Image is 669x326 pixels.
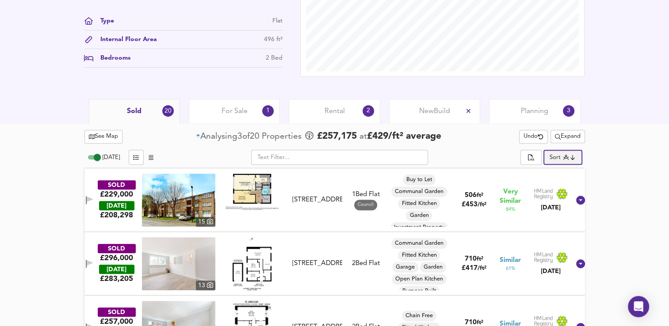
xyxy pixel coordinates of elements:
[250,131,260,143] span: 20
[420,262,446,273] div: Garden
[524,132,543,142] span: Undo
[420,263,446,271] span: Garden
[363,105,374,117] div: 2
[465,319,477,326] span: 710
[391,239,447,247] span: Communal Garden
[251,150,428,165] input: Text Filter...
[100,253,133,263] div: £296,000
[465,256,477,262] span: 710
[534,203,568,212] div: [DATE]
[89,132,119,142] span: See Map
[406,210,432,221] div: Garden
[142,174,215,227] a: property thumbnail 15
[555,132,581,142] span: Expand
[477,256,483,262] span: ft²
[462,201,486,208] span: £ 453
[406,212,432,220] span: Garden
[402,312,436,320] span: Chain Free
[402,311,436,321] div: Chain Free
[359,133,367,141] span: at
[505,265,515,272] span: 61 %
[477,320,483,326] span: ft²
[262,105,274,117] div: 1
[93,53,130,63] div: Bedrooms
[222,106,248,116] span: For Sale
[354,201,377,208] span: Council
[99,201,134,210] div: [DATE]
[100,190,133,199] div: £229,000
[543,150,582,165] div: Sort
[142,174,215,227] img: property thumbnail
[550,130,585,144] div: split button
[352,259,379,268] div: 2 Bed Flat
[534,267,568,276] div: [DATE]
[391,188,447,196] span: Communal Garden
[196,281,215,290] div: 13
[196,217,215,227] div: 15
[272,16,283,26] div: Flat
[505,206,515,213] span: 84 %
[398,251,440,259] span: Fitted Kitchen
[500,256,521,265] span: Similar
[534,252,568,263] img: Land Registry
[521,106,548,116] span: Planning
[575,258,586,269] svg: Show Details
[520,150,542,165] div: split button
[98,180,136,190] div: SOLD
[325,106,345,116] span: Rental
[519,130,548,144] button: Undo
[563,105,574,117] div: 3
[264,35,283,44] div: 496 ft²
[292,195,342,205] div: [STREET_ADDRESS]
[93,35,157,44] div: Internal Floor Area
[477,193,483,198] span: ft²
[289,195,346,205] div: 30 Shoreham Close, CR0 7YJ
[391,186,447,197] div: Communal Garden
[392,263,418,271] span: Garage
[398,250,440,261] div: Fitted Kitchen
[392,262,418,273] div: Garage
[403,174,436,185] div: Buy to Let
[200,131,237,143] div: Analysing
[419,106,450,116] span: New Build
[142,237,215,290] img: property thumbnail
[100,274,133,284] span: £ 283,205
[550,153,561,162] div: Sort
[266,53,283,63] div: 2 Bed
[84,232,585,296] div: SOLD£296,000 [DATE]£283,205property thumbnail 13 Floorplan[STREET_ADDRESS]2Bed FlatCommunal Garde...
[478,265,486,271] span: / ft²
[390,224,448,231] span: Investment Property
[317,130,357,143] span: £ 257,175
[392,274,447,284] div: Open Plan Kitchen
[399,286,440,296] div: Purpose Built
[392,275,447,283] span: Open Plan Kitchen
[292,259,342,268] div: [STREET_ADDRESS]
[575,195,586,205] svg: Show Details
[403,176,436,184] span: Buy to Let
[98,244,136,253] div: SOLD
[399,287,440,295] span: Purpose Built
[465,192,477,199] span: 506
[534,188,568,200] img: Land Registry
[478,202,486,208] span: / ft²
[142,237,215,290] a: property thumbnail 13
[103,155,120,160] span: [DATE]
[127,106,141,116] span: Sold
[462,265,486,272] span: £ 417
[99,265,134,274] div: [DATE]
[84,130,123,144] button: See Map
[398,198,440,209] div: Fitted Kitchen
[500,187,521,206] span: Very Similar
[628,296,649,317] div: Open Intercom Messenger
[84,168,585,232] div: SOLD£229,000 [DATE]£208,298property thumbnail 15 Floorplan[STREET_ADDRESS]1Bed Flat Council Buy t...
[398,200,440,208] span: Fitted Kitchen
[98,307,136,317] div: SOLD
[390,222,448,233] div: Investment Property
[100,210,133,220] span: £ 208,298
[352,190,379,210] div: 1 Bed Flat
[93,16,114,26] div: Type
[233,237,272,290] img: Floorplan
[226,174,279,210] img: Floorplan
[162,105,174,117] div: 20
[367,132,441,141] span: £ 429 / ft² average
